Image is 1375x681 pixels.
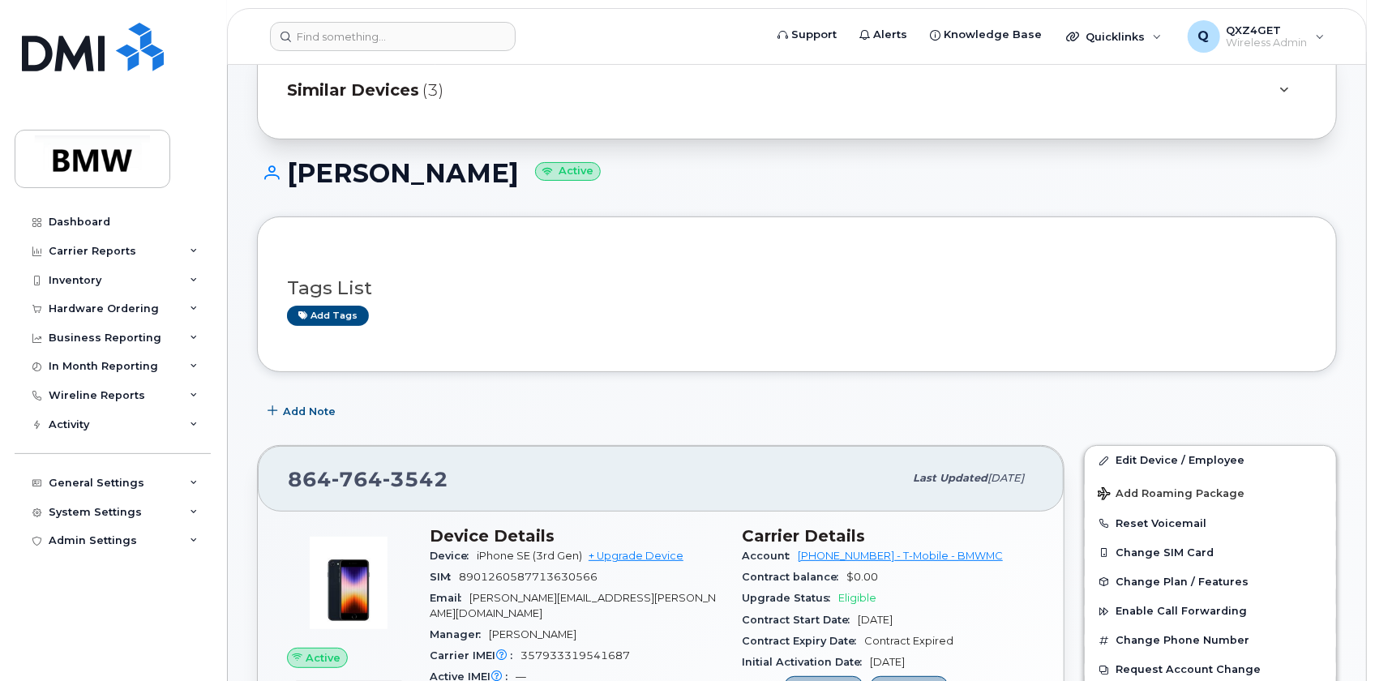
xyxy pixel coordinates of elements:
span: Contract Expired [864,635,953,647]
span: QXZ4GET [1227,24,1308,36]
button: Change Plan / Features [1085,567,1336,597]
span: Carrier IMEI [430,649,520,662]
span: Add Roaming Package [1098,487,1244,503]
iframe: Messenger Launcher [1304,610,1363,669]
span: (3) [422,79,443,102]
span: Device [430,550,477,562]
span: Upgrade Status [742,592,838,604]
div: Quicklinks [1055,20,1173,53]
span: Similar Devices [287,79,419,102]
span: Quicklinks [1086,30,1145,43]
button: Change Phone Number [1085,626,1336,655]
span: Contract Start Date [742,614,858,626]
button: Reset Voicemail [1085,509,1336,538]
span: Q [1198,27,1210,46]
button: Change SIM Card [1085,538,1336,567]
span: [DATE] [987,472,1024,484]
a: Alerts [848,19,919,51]
a: Edit Device / Employee [1085,446,1336,475]
input: Find something... [270,22,516,51]
h3: Carrier Details [742,526,1034,546]
span: 8901260587713630566 [459,571,598,583]
a: Support [766,19,848,51]
span: Active [306,650,341,666]
span: iPhone SE (3rd Gen) [477,550,582,562]
span: SIM [430,571,459,583]
span: Contract Expiry Date [742,635,864,647]
span: Account [742,550,798,562]
span: Last updated [913,472,987,484]
span: Contract balance [742,571,846,583]
span: [PERSON_NAME] [489,628,576,640]
span: 357933319541687 [520,649,630,662]
button: Enable Call Forwarding [1085,597,1336,626]
span: Enable Call Forwarding [1116,606,1247,618]
a: Add tags [287,306,369,326]
span: [DATE] [870,656,905,668]
h1: [PERSON_NAME] [257,159,1337,187]
h3: Tags List [287,278,1307,298]
span: Eligible [838,592,876,604]
span: Email [430,592,469,604]
span: Initial Activation Date [742,656,870,668]
button: Add Roaming Package [1085,476,1336,509]
a: Knowledge Base [919,19,1053,51]
span: Add Note [283,404,336,419]
span: [PERSON_NAME][EMAIL_ADDRESS][PERSON_NAME][DOMAIN_NAME] [430,592,716,619]
span: Wireless Admin [1227,36,1308,49]
div: QXZ4GET [1176,20,1336,53]
small: Active [535,162,601,181]
span: Knowledge Base [944,27,1042,43]
a: + Upgrade Device [589,550,683,562]
span: Alerts [873,27,907,43]
a: [PHONE_NUMBER] - T-Mobile - BMWMC [798,550,1003,562]
span: 3542 [383,467,448,491]
span: Manager [430,628,489,640]
span: 864 [288,467,448,491]
span: [DATE] [858,614,893,626]
span: Support [791,27,837,43]
span: 764 [332,467,383,491]
img: image20231002-3703462-1angbar.jpeg [300,534,397,632]
button: Add Note [257,396,349,426]
span: Change Plan / Features [1116,576,1249,588]
span: $0.00 [846,571,878,583]
h3: Device Details [430,526,722,546]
